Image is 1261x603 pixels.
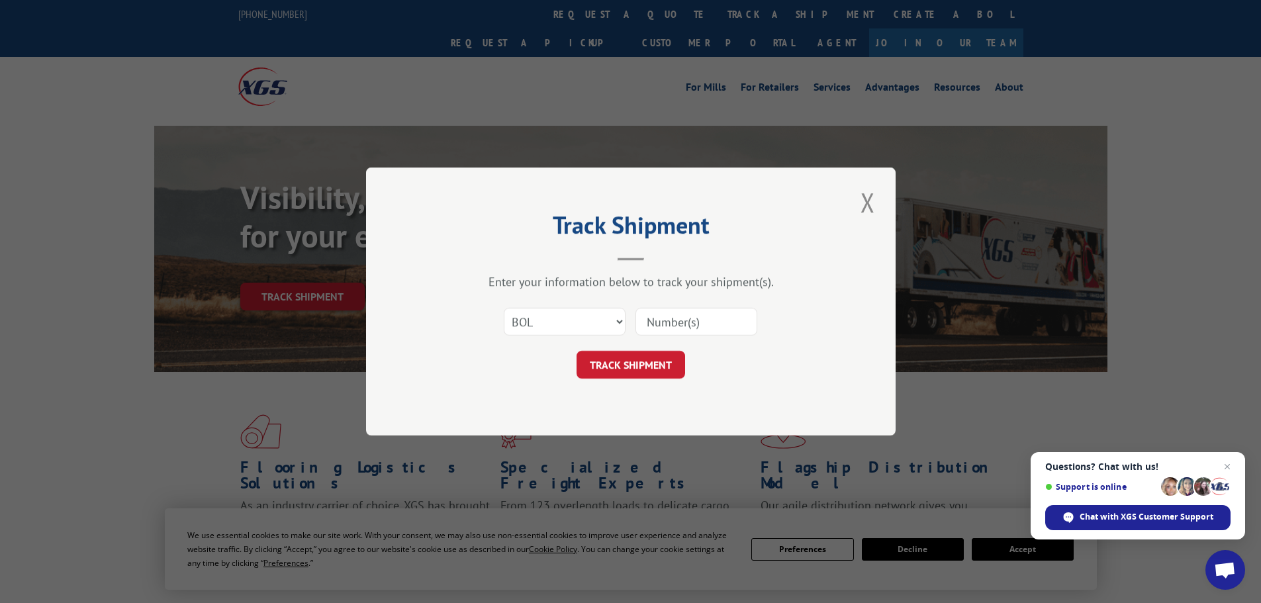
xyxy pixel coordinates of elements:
[857,184,879,220] button: Close modal
[577,351,685,379] button: TRACK SHIPMENT
[432,216,829,241] h2: Track Shipment
[1045,461,1231,472] span: Questions? Chat with us!
[1080,511,1213,523] span: Chat with XGS Customer Support
[1045,482,1156,492] span: Support is online
[432,274,829,289] div: Enter your information below to track your shipment(s).
[635,308,757,336] input: Number(s)
[1045,505,1231,530] span: Chat with XGS Customer Support
[1205,550,1245,590] a: Open chat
